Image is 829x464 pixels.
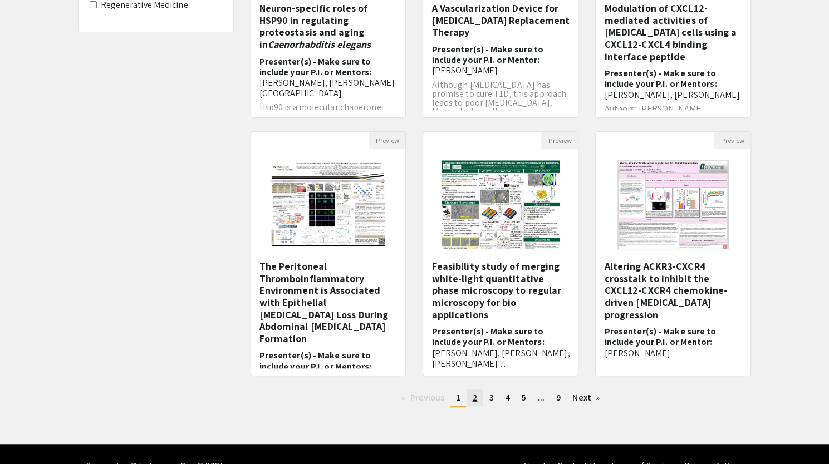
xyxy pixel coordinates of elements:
span: 3 [489,392,493,403]
div: Open Presentation <p><strong style="color: black;">Altering ACKR3-CXCR4 crosstalk to inhibit the ... [595,131,751,376]
iframe: Chat [8,414,47,456]
span: [PERSON_NAME] [431,65,497,76]
img: <p class="ql-align-center"><span style="color: black;">The Peritoneal Thromboinflammatory Environ... [259,149,397,260]
span: [PERSON_NAME], [PERSON_NAME], [PERSON_NAME]-... [431,347,570,369]
span: [PERSON_NAME] [604,347,670,359]
span: 9 [556,392,561,403]
h5: The Peritoneal Thromboinflammatory Environment is Associated with Epithelial [MEDICAL_DATA] Loss ... [259,260,398,344]
button: Preview [541,132,578,149]
a: Next page [567,389,605,406]
h5: Modulation of CXCL12-mediated activities of [MEDICAL_DATA] cells using a CXCL12-CXCL4 binding int... [604,2,742,62]
h6: Presenter(s) - Make sure to include your P.I. or Mentor: [431,44,570,76]
span: [PERSON_NAME], [PERSON_NAME] [604,89,740,101]
h5: Neuron-specific roles of HSP90 in regulating proteostasis and aging in [259,2,398,50]
div: Open Presentation <p><strong>Feasibility study of merging white-light quantitative phase microsco... [423,131,578,376]
button: Preview [369,132,405,149]
h5: Altering ACKR3-CXCR4 crosstalk to inhibit the CXCL12-CXCR4 chemokine-driven [MEDICAL_DATA] progre... [604,260,742,320]
img: <p><strong>Feasibility study of merging white-light quantitative phase microscopy to regular micr... [430,149,571,260]
button: Preview [714,132,750,149]
img: <p><strong style="color: black;">Altering ACKR3-CXCR4 crosstalk to inhibit the CXCL12-CXCR4 chemo... [606,149,740,260]
h5: A Vascularization Device for [MEDICAL_DATA] Replacement Therapy [431,2,570,38]
p: Authors: [PERSON_NAME], [PERSON_NAME], [PERSON_NAME] [604,105,742,122]
span: 5 [522,392,526,403]
span: [PERSON_NAME], [PERSON_NAME][GEOGRAPHIC_DATA] [259,77,395,99]
h5: Feasibility study of merging white-light quantitative phase microscopy to regular microscopy for ... [431,260,570,320]
h6: Presenter(s) - Make sure to include your P.I. or Mentor: [604,326,742,358]
h6: Presenter(s) - Make sure to include your P.I. or Mentors: [259,350,398,382]
span: 1 [456,392,460,403]
span: Previous [410,392,444,403]
h6: Presenter(s) - Make sure to include your P.I. or Mentors: [604,68,742,100]
span: ... [538,392,545,403]
h6: Presenter(s) - Make sure to include your P.I. or Mentors: [259,56,398,99]
h6: Presenter(s) - Make sure to include your P.I. or Mentors: [431,326,570,369]
p: Although [MEDICAL_DATA] has promise to cure T1D, this approach leads to poor [MEDICAL_DATA]. Macr... [431,81,570,116]
em: Caenorhabditis elegans [268,38,371,51]
ul: Pagination [251,389,752,407]
span: 4 [506,392,510,403]
div: Open Presentation <p class="ql-align-center"><span style="color: black;">The Peritoneal Thromboin... [251,131,406,376]
span: Hsp90 is a molecular chaperone prote... [259,101,381,122]
span: 2 [472,392,477,403]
